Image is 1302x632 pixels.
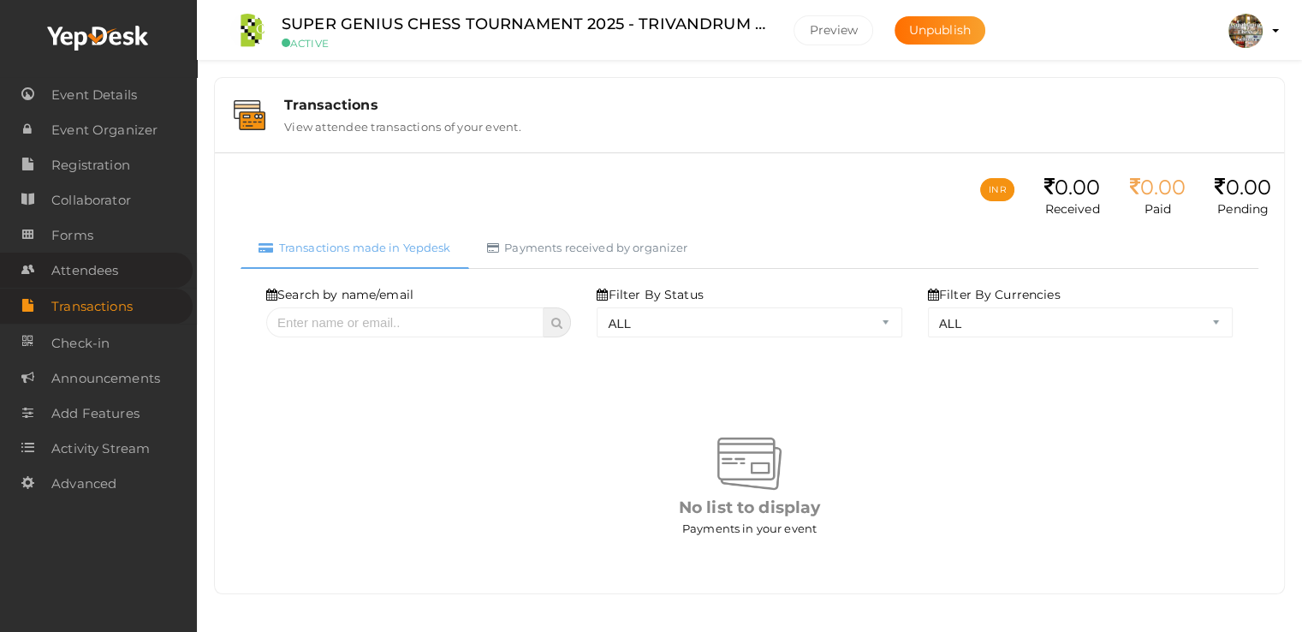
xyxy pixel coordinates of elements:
[597,286,703,303] label: Filter By Status
[51,148,130,182] span: Registration
[51,396,140,431] span: Add Features
[51,253,118,288] span: Attendees
[51,183,131,218] span: Collaborator
[1129,176,1186,200] div: 0.00
[51,467,116,501] span: Advanced
[1228,14,1263,48] img: SNXIXYF2_small.jpeg
[51,432,150,466] span: Activity Stream
[909,22,971,38] span: Unpublish
[230,14,265,48] img: ZWDSDSR4_small.jpeg
[51,78,137,112] span: Event Details
[514,521,985,537] div: Payments in your event
[284,97,1265,113] div: Transactions
[266,286,413,303] label: Search by name/email
[717,432,782,496] img: credit-card-result.png
[223,121,1275,137] a: Transactions View attendee transactions of your event.
[1129,200,1186,218] p: Paid
[284,113,521,134] label: View attendee transactions of your event.
[794,15,873,45] button: Preview
[1044,176,1101,200] div: 0.00
[234,100,265,130] img: bank-details.svg
[282,37,768,50] small: ACTIVE
[1215,200,1271,218] p: Pending
[51,326,110,361] span: Check-in
[51,289,133,324] span: Transactions
[928,286,1061,303] label: Filter By Currencies
[51,218,93,253] span: Forms
[1044,200,1101,218] p: Received
[895,16,985,45] button: Unpublish
[1215,176,1271,200] div: 0.00
[241,227,469,269] a: Transactions made in Yepdesk
[282,12,768,37] label: SUPER GENIUS CHESS TOURNAMENT 2025 - TRIVANDRUM EDITION
[51,361,160,396] span: Announcements
[514,496,985,519] div: No list to display
[980,178,1014,201] button: INR
[266,307,544,337] input: Enter name or email..
[469,227,706,269] a: Payments received by organizer
[51,113,158,147] span: Event Organizer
